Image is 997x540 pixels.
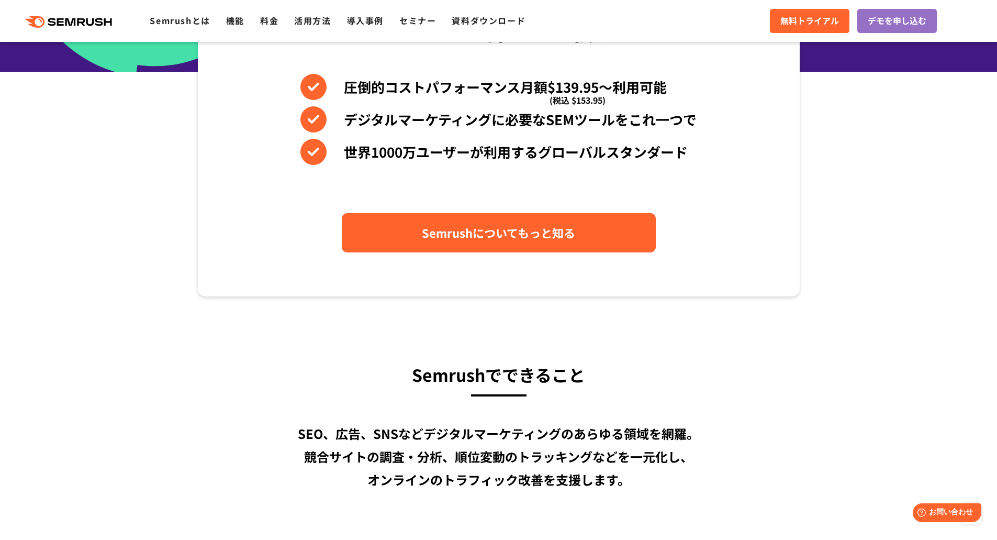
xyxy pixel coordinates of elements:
[780,14,839,28] span: 無料トライアル
[198,422,800,491] div: SEO、広告、SNSなどデジタルマーケティングのあらゆる領域を網羅。 競合サイトの調査・分析、順位変動のトラッキングなどを一元化し、 オンラインのトラフィック改善を支援します。
[226,14,244,27] a: 機能
[399,14,436,27] a: セミナー
[260,14,278,27] a: 料金
[300,139,697,165] li: 世界1000万ユーザーが利用するグローバルスタンダード
[422,224,575,242] span: Semrushについてもっと知る
[300,74,697,100] li: 圧倒的コストパフォーマンス月額$139.95〜利用可能
[868,14,926,28] span: デモを申し込む
[347,14,384,27] a: 導入事例
[294,14,331,27] a: 活用方法
[904,499,985,528] iframe: Help widget launcher
[550,87,606,113] span: (税込 $153.95)
[300,106,697,133] li: デジタルマーケティングに必要なSEMツールをこれ一つで
[198,360,800,389] h3: Semrushでできること
[150,14,210,27] a: Semrushとは
[342,213,656,252] a: Semrushについてもっと知る
[452,14,525,27] a: 資料ダウンロード
[857,9,937,33] a: デモを申し込む
[770,9,849,33] a: 無料トライアル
